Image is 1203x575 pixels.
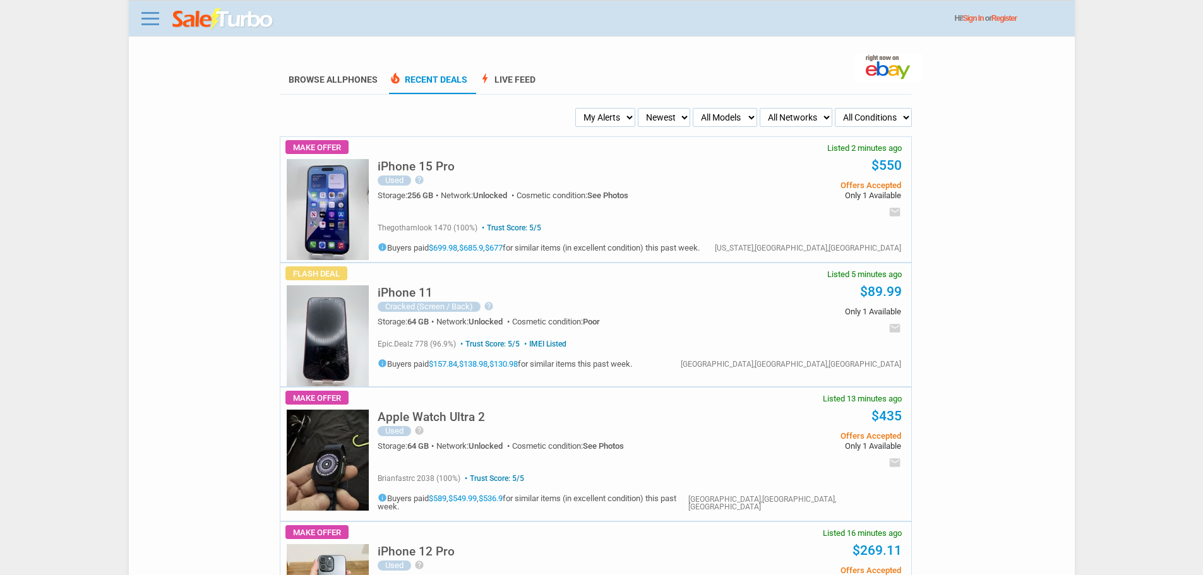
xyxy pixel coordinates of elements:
a: $536.9 [479,494,503,503]
a: $699.98 [429,243,457,252]
a: iPhone 15 Pro [378,163,455,172]
span: Offers Accepted [710,566,901,574]
i: info [378,493,387,502]
div: [GEOGRAPHIC_DATA],[GEOGRAPHIC_DATA],[GEOGRAPHIC_DATA] [681,360,901,368]
a: $550 [871,158,902,173]
span: Trust Score: 5/5 [479,223,541,232]
span: 64 GB [407,441,429,451]
div: Cosmetic condition: [512,317,600,326]
a: iPhone 11 [378,289,433,299]
a: $89.99 [860,284,902,299]
span: Phones [342,74,378,85]
i: email [889,456,901,469]
span: 256 GB [407,191,433,200]
div: Storage: [378,191,441,199]
span: Listed 16 minutes ago [823,529,902,537]
div: Cosmetic condition: [512,442,624,450]
i: email [889,322,901,335]
div: Storage: [378,317,436,326]
span: Only 1 Available [710,307,901,316]
i: help [484,301,494,311]
span: Offers Accepted [710,181,901,189]
a: local_fire_departmentRecent Deals [389,74,467,94]
i: email [889,206,901,218]
span: Trust Score: 5/5 [458,340,520,348]
span: Poor [583,317,600,326]
span: Make Offer [285,140,349,154]
span: bolt [479,72,491,85]
div: Network: [436,317,512,326]
img: saleturbo.com - Online Deals and Discount Coupons [172,8,274,31]
a: $269.11 [853,543,902,558]
a: Register [991,14,1017,23]
img: s-l225.jpg [287,285,369,386]
div: Cosmetic condition: [517,191,628,199]
h5: iPhone 11 [378,287,433,299]
span: Unlocked [473,191,507,200]
a: iPhone 12 Pro [378,548,455,557]
span: or [985,14,1017,23]
span: Listed 13 minutes ago [823,394,902,403]
h5: iPhone 15 Pro [378,160,455,172]
span: Only 1 Available [710,191,901,199]
a: Apple Watch Ultra 2 [378,413,485,423]
div: [GEOGRAPHIC_DATA],[GEOGRAPHIC_DATA],[GEOGRAPHIC_DATA] [688,495,901,511]
span: Flash Deal [285,266,347,280]
span: Hi! [955,14,963,23]
div: Used [378,560,411,571]
div: Network: [441,191,517,199]
div: Cracked (Screen / Back) [378,302,481,312]
a: $685.9 [459,243,483,252]
span: See Photos [587,191,628,200]
span: Listed 2 minutes ago [827,144,902,152]
span: Make Offer [285,391,349,405]
span: 64 GB [407,317,429,326]
h5: Buyers paid , , for similar items (in excellent condition) this past week. [378,493,688,511]
a: $130.98 [489,359,518,369]
h5: iPhone 12 Pro [378,545,455,557]
img: s-l225.jpg [287,410,369,511]
div: Used [378,175,411,186]
div: [US_STATE],[GEOGRAPHIC_DATA],[GEOGRAPHIC_DATA] [715,244,901,252]
a: $677 [485,243,503,252]
i: help [414,425,424,436]
span: See Photos [583,441,624,451]
span: epic.dealz 778 (96.9%) [378,340,456,348]
span: Offers Accepted [710,432,901,440]
i: help [414,560,424,570]
span: Make Offer [285,525,349,539]
a: $157.84 [429,359,457,369]
a: $138.98 [459,359,488,369]
span: local_fire_department [389,72,402,85]
span: Only 1 Available [710,442,901,450]
span: thegothamlook 1470 (100%) [378,223,477,232]
span: Trust Score: 5/5 [462,474,524,483]
span: Unlocked [469,441,503,451]
h5: Apple Watch Ultra 2 [378,411,485,423]
i: info [378,359,387,368]
div: Used [378,426,411,436]
span: brianfastrc 2038 (100%) [378,474,460,483]
a: $549.99 [448,494,477,503]
div: Network: [436,442,512,450]
span: IMEI Listed [522,340,566,348]
a: $435 [871,408,902,424]
h5: Buyers paid , , for similar items (in excellent condition) this past week. [378,242,700,252]
a: Browse AllPhones [289,74,378,85]
i: help [414,175,424,185]
span: Unlocked [469,317,503,326]
div: Storage: [378,442,436,450]
img: s-l225.jpg [287,159,369,260]
a: boltLive Feed [479,74,536,94]
i: info [378,242,387,252]
a: $589 [429,494,446,503]
span: Listed 5 minutes ago [827,270,902,278]
a: Sign In [963,14,984,23]
h5: Buyers paid , , for similar items this past week. [378,359,632,368]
